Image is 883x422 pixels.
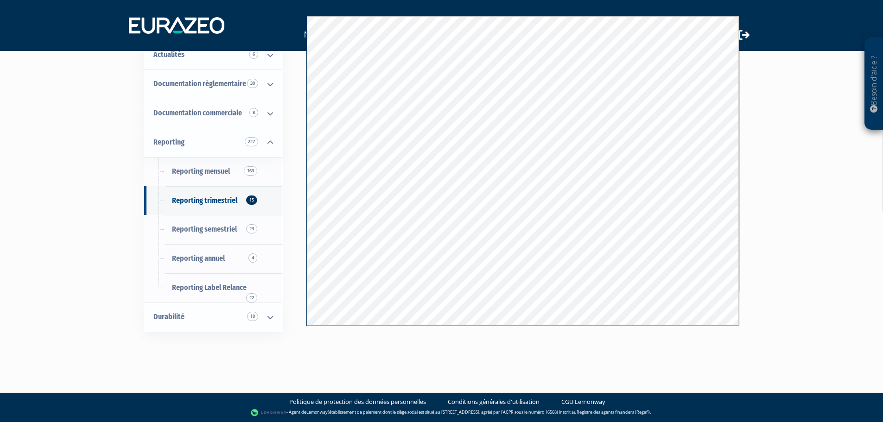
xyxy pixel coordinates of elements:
a: Registre des agents financiers (Regafi) [577,409,650,415]
span: Reporting [153,138,184,146]
a: Reporting semestriel23 [144,215,282,244]
img: 1732889491-logotype_eurazeo_blanc_rvb.png [129,17,224,34]
span: Reporting mensuel [172,167,230,176]
span: Documentation commerciale [153,108,242,117]
div: - Agent de (établissement de paiement dont le siège social est situé au [STREET_ADDRESS], agréé p... [9,408,874,417]
span: 22 [246,293,257,302]
a: Nos fonds [304,28,342,41]
span: 163 [244,166,257,176]
span: 30 [247,79,258,88]
a: Lemonway [306,409,328,415]
a: Reporting Label Relance22 [144,273,282,302]
a: Politique de protection des données personnelles [289,397,426,406]
span: 23 [246,224,257,233]
a: Durabilité 10 [144,302,282,332]
a: CGU Lemonway [561,397,605,406]
span: Reporting semestriel [172,225,237,233]
span: 4 [248,253,257,263]
span: Actualités [153,50,184,59]
span: 6 [249,50,258,59]
a: Reporting annuel4 [144,244,282,273]
span: Reporting Label Relance [172,283,247,292]
span: 15 [246,195,257,205]
span: Durabilité [153,312,184,321]
img: logo-lemonway.png [251,408,286,417]
span: 227 [245,137,258,146]
span: Reporting trimestriel [172,196,237,205]
a: Reporting trimestriel15 [144,186,282,215]
a: Reporting mensuel163 [144,157,282,186]
a: Actualités 6 [144,40,282,69]
a: Documentation commerciale 8 [144,99,282,128]
span: 10 [247,312,258,321]
a: Conditions générales d'utilisation [448,397,540,406]
a: Reporting 227 [144,128,282,157]
span: 8 [249,108,258,117]
span: Reporting annuel [172,254,225,263]
span: Documentation règlementaire [153,79,246,88]
a: Documentation règlementaire 30 [144,69,282,99]
p: Besoin d'aide ? [869,42,879,126]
